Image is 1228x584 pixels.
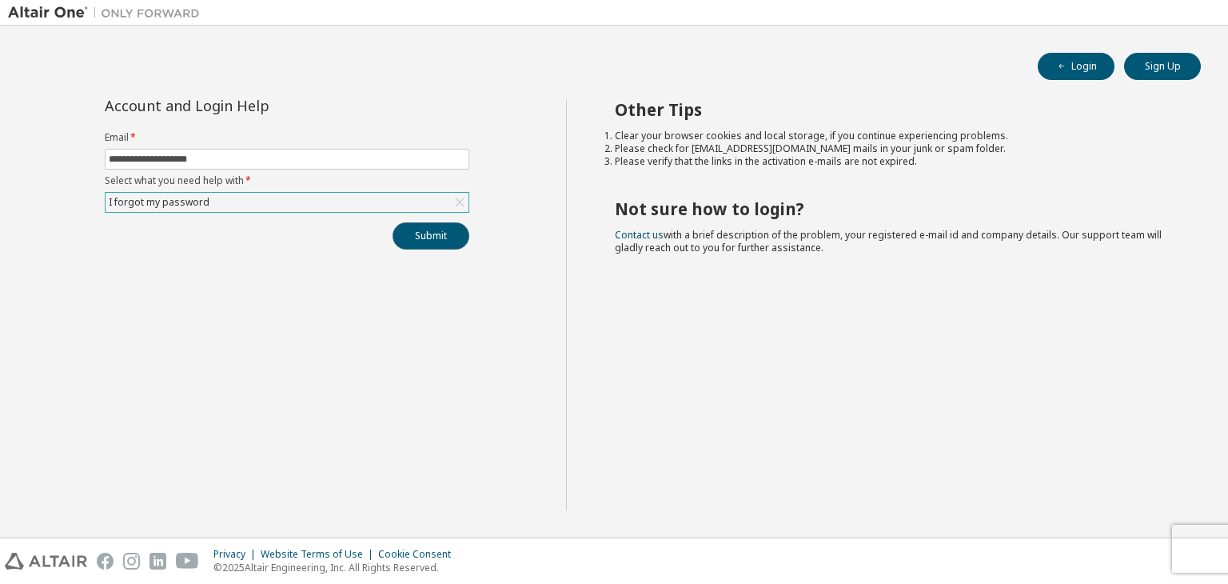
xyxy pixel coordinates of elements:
[106,194,212,211] div: I forgot my password
[8,5,208,21] img: Altair One
[105,99,397,112] div: Account and Login Help
[213,561,460,574] p: © 2025 Altair Engineering, Inc. All Rights Reserved.
[615,142,1173,155] li: Please check for [EMAIL_ADDRESS][DOMAIN_NAME] mails in your junk or spam folder.
[213,548,261,561] div: Privacy
[150,553,166,570] img: linkedin.svg
[615,198,1173,219] h2: Not sure how to login?
[176,553,199,570] img: youtube.svg
[5,553,87,570] img: altair_logo.svg
[1124,53,1201,80] button: Sign Up
[123,553,140,570] img: instagram.svg
[393,222,469,250] button: Submit
[615,155,1173,168] li: Please verify that the links in the activation e-mails are not expired.
[261,548,378,561] div: Website Terms of Use
[97,553,114,570] img: facebook.svg
[378,548,460,561] div: Cookie Consent
[615,99,1173,120] h2: Other Tips
[615,228,1162,254] span: with a brief description of the problem, your registered e-mail id and company details. Our suppo...
[615,130,1173,142] li: Clear your browser cookies and local storage, if you continue experiencing problems.
[105,131,469,144] label: Email
[105,174,469,187] label: Select what you need help with
[615,228,664,242] a: Contact us
[1038,53,1114,80] button: Login
[106,193,468,212] div: I forgot my password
